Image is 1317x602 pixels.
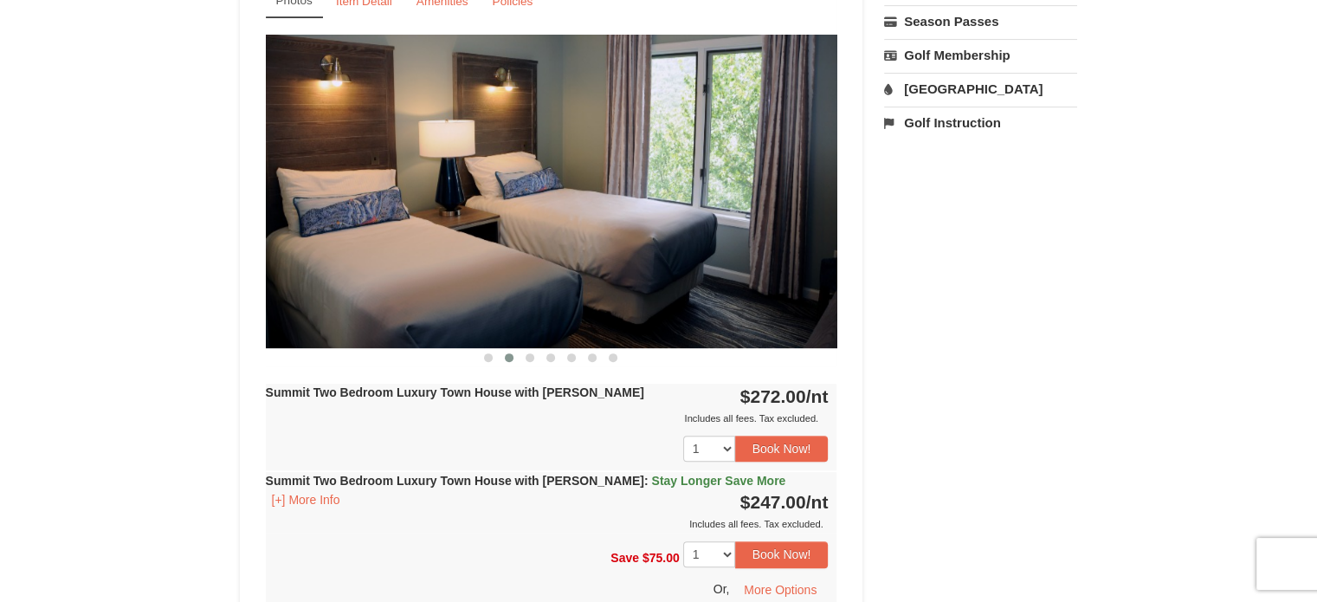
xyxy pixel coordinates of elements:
[806,386,829,406] span: /nt
[740,386,829,406] strong: $272.00
[735,541,829,567] button: Book Now!
[266,490,346,509] button: [+] More Info
[740,492,806,512] span: $247.00
[806,492,829,512] span: /nt
[266,410,829,427] div: Includes all fees. Tax excluded.
[713,581,730,595] span: Or,
[651,474,785,488] span: Stay Longer Save More
[884,73,1077,105] a: [GEOGRAPHIC_DATA]
[644,474,649,488] span: :
[266,515,829,533] div: Includes all fees. Tax excluded.
[642,551,680,565] span: $75.00
[735,436,829,462] button: Book Now!
[884,5,1077,37] a: Season Passes
[266,385,644,399] strong: Summit Two Bedroom Luxury Town House with [PERSON_NAME]
[266,35,837,347] img: 18876286-203-b82bb466.png
[266,474,786,488] strong: Summit Two Bedroom Luxury Town House with [PERSON_NAME]
[884,39,1077,71] a: Golf Membership
[884,107,1077,139] a: Golf Instruction
[610,551,639,565] span: Save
